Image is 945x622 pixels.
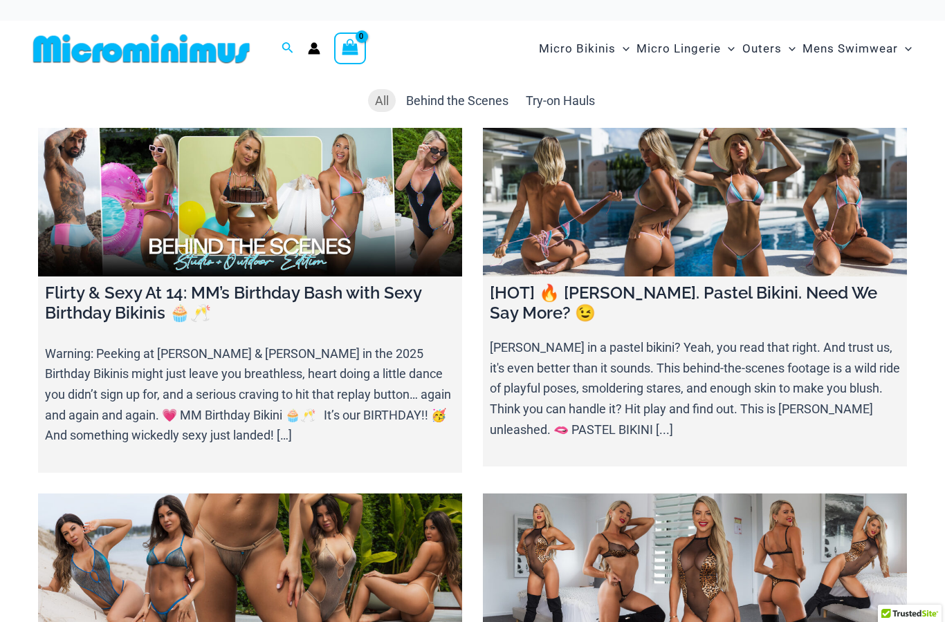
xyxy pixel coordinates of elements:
[799,28,915,70] a: Mens SwimwearMenu ToggleMenu Toggle
[616,31,630,66] span: Menu Toggle
[375,93,389,108] span: All
[45,343,455,446] p: Warning: Peeking at [PERSON_NAME] & [PERSON_NAME] in the 2025 Birthday Bikinis might just leave y...
[490,283,900,323] h4: [HOT] 🔥 [PERSON_NAME]. Pastel Bikini. Need We Say More? 😉
[308,42,320,55] a: Account icon link
[28,33,255,64] img: MM SHOP LOGO FLAT
[535,28,633,70] a: Micro BikinisMenu ToggleMenu Toggle
[898,31,912,66] span: Menu Toggle
[490,337,900,440] p: [PERSON_NAME] in a pastel bikini? Yeah, you read that right. And trust us, it's even better than ...
[45,283,455,323] h4: Flirty & Sexy At 14: MM’s Birthday Bash with Sexy Birthday Bikinis 🧁🥂
[406,93,508,108] span: Behind the Scenes
[802,31,898,66] span: Mens Swimwear
[636,31,721,66] span: Micro Lingerie
[334,32,366,64] a: View Shopping Cart, empty
[533,26,917,72] nav: Site Navigation
[38,128,462,276] a: Flirty & Sexy At 14: MM’s Birthday Bash with Sexy Birthday Bikinis 🧁🥂
[782,31,796,66] span: Menu Toggle
[739,28,799,70] a: OutersMenu ToggleMenu Toggle
[282,40,294,57] a: Search icon link
[483,128,907,276] a: [HOT] 🔥 Olivia. Pastel Bikini. Need We Say More? 😉
[742,31,782,66] span: Outers
[539,31,616,66] span: Micro Bikinis
[721,31,735,66] span: Menu Toggle
[526,93,595,108] span: Try-on Hauls
[633,28,738,70] a: Micro LingerieMenu ToggleMenu Toggle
